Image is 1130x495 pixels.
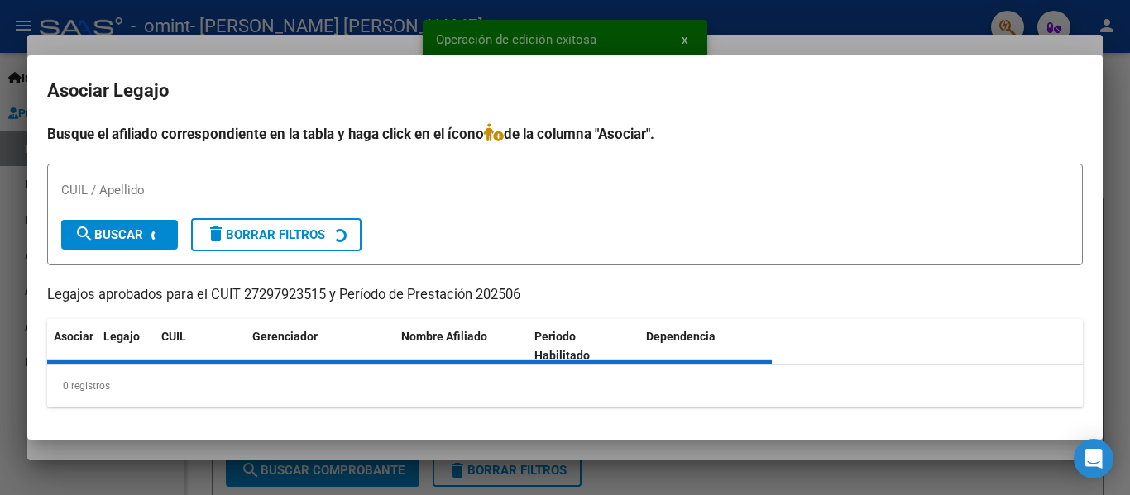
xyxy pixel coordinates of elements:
span: Asociar [54,330,93,343]
datatable-header-cell: CUIL [155,319,246,374]
datatable-header-cell: Gerenciador [246,319,395,374]
span: Buscar [74,227,143,242]
h4: Busque el afiliado correspondiente en la tabla y haga click en el ícono de la columna "Asociar". [47,123,1083,145]
div: 0 registros [47,365,1083,407]
datatable-header-cell: Asociar [47,319,97,374]
mat-icon: search [74,224,94,244]
span: Legajo [103,330,140,343]
mat-icon: delete [206,224,226,244]
datatable-header-cell: Dependencia [639,319,773,374]
div: Open Intercom Messenger [1074,439,1113,478]
button: Buscar [61,220,178,250]
span: Borrar Filtros [206,227,325,242]
span: CUIL [161,330,186,343]
p: Legajos aprobados para el CUIT 27297923515 y Período de Prestación 202506 [47,285,1083,306]
datatable-header-cell: Periodo Habilitado [528,319,639,374]
h2: Asociar Legajo [47,75,1083,107]
datatable-header-cell: Nombre Afiliado [395,319,528,374]
button: Borrar Filtros [191,218,362,251]
span: Nombre Afiliado [401,330,487,343]
span: Periodo Habilitado [534,330,590,362]
span: Gerenciador [252,330,318,343]
datatable-header-cell: Legajo [97,319,155,374]
span: Dependencia [646,330,716,343]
